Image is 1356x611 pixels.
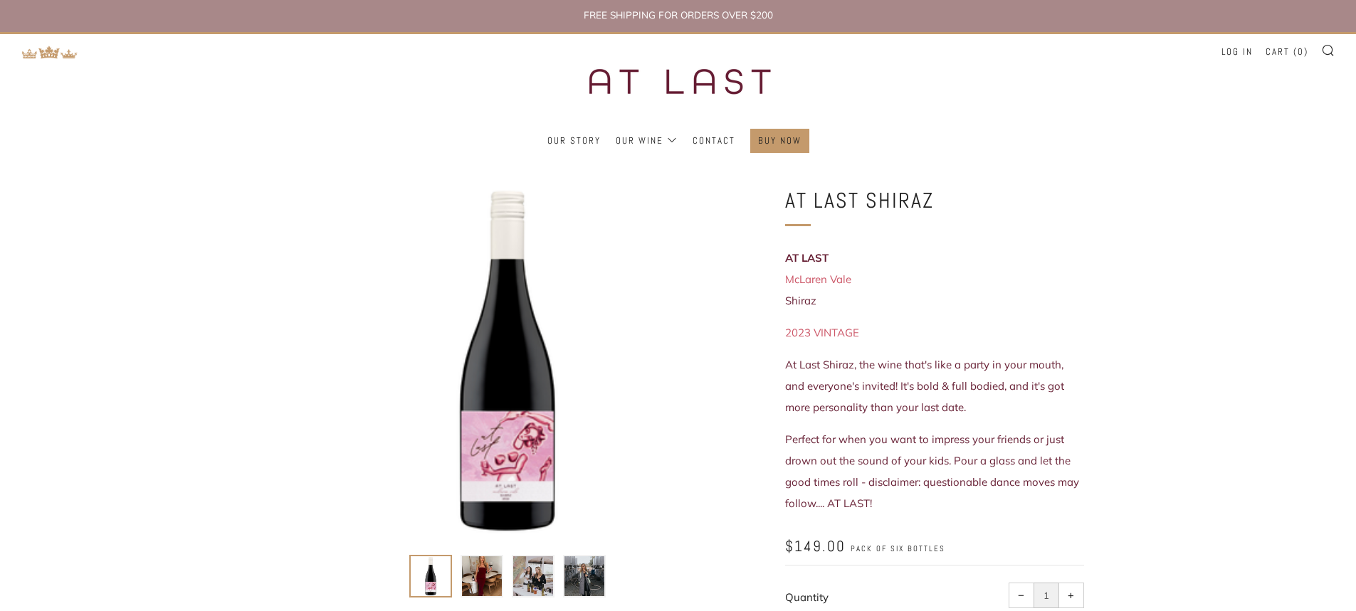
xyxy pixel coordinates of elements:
[851,543,945,554] span: pack of six bottles
[785,358,1064,414] span: At Last Shiraz, the wine that's like a party in your mouth, and everyone's invited! It's bold & f...
[1068,593,1074,599] span: +
[1266,41,1308,63] a: Cart (0)
[785,590,829,604] label: Quantity
[462,556,502,596] img: Load image into Gallery viewer, At Last Shiraz
[513,556,553,596] img: Load image into Gallery viewer, At Last Shiraz
[21,44,78,58] a: Return to TKW Merchants
[21,46,78,59] img: Return to TKW Merchants
[554,34,803,129] img: three kings wine merchants
[547,129,601,152] a: Our Story
[785,326,859,339] span: 2023 VINTAGE
[785,184,1084,218] h1: At Last Shiraz
[693,129,735,152] a: Contact
[1034,583,1059,608] input: quantity
[564,556,604,596] img: Load image into Gallery viewer, At Last Shiraz
[1018,593,1024,599] span: −
[785,272,851,286] span: McLaren Vale
[409,555,452,597] button: Load image into Gallery viewer, At Last Shiraz
[616,129,678,152] a: Our Wine
[785,536,846,556] span: $149.00
[785,432,1079,510] span: Perfect for when you want to impress your friends or just drown out the sound of your kids. Pour ...
[758,129,801,152] a: Buy Now
[1221,41,1253,63] a: Log in
[785,251,829,265] strong: AT LAST
[1298,46,1304,58] span: 0
[411,556,451,596] img: Load image into Gallery viewer, At Last Shiraz
[785,294,816,307] span: Shiraz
